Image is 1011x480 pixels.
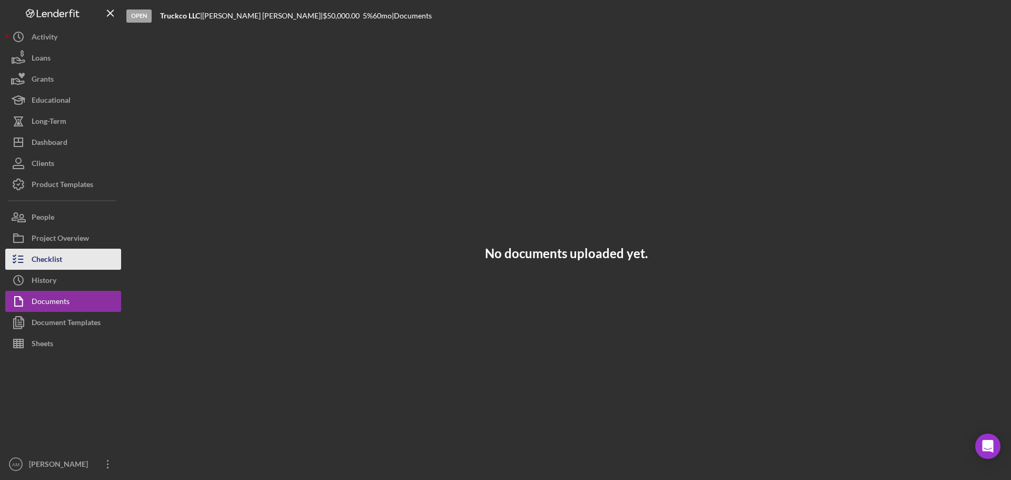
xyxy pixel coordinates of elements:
div: Clients [32,153,54,177]
div: | [160,12,202,20]
button: Clients [5,153,121,174]
button: Dashboard [5,132,121,153]
div: Sheets [32,333,53,357]
div: Educational [32,90,71,113]
h3: No documents uploaded yet. [485,246,648,261]
div: Dashboard [32,132,67,155]
button: Sheets [5,333,121,354]
button: AM[PERSON_NAME] [5,454,121,475]
button: Activity [5,26,121,47]
button: Checklist [5,249,121,270]
div: [PERSON_NAME] [PERSON_NAME] | [202,12,323,20]
div: Open Intercom Messenger [975,434,1000,459]
div: Loans [32,47,51,71]
text: AM [12,462,19,467]
button: Documents [5,291,121,312]
div: Product Templates [32,174,93,198]
button: Long-Term [5,111,121,132]
div: Activity [32,26,57,50]
button: Educational [5,90,121,111]
div: Documents [32,291,70,315]
div: Project Overview [32,228,89,251]
b: Truckco LLC [160,11,200,20]
div: Grants [32,68,54,92]
div: $50,000.00 [323,12,363,20]
div: Open [126,9,152,23]
div: 5 % [363,12,373,20]
button: People [5,207,121,228]
div: Checklist [32,249,62,272]
button: History [5,270,121,291]
button: Loans [5,47,121,68]
button: Document Templates [5,312,121,333]
div: 60 mo [373,12,392,20]
div: Document Templates [32,312,101,336]
div: People [32,207,54,230]
button: Project Overview [5,228,121,249]
div: | Documents [392,12,432,20]
div: [PERSON_NAME] [26,454,95,477]
div: History [32,270,56,293]
button: Grants [5,68,121,90]
div: Long-Term [32,111,66,134]
button: Product Templates [5,174,121,195]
